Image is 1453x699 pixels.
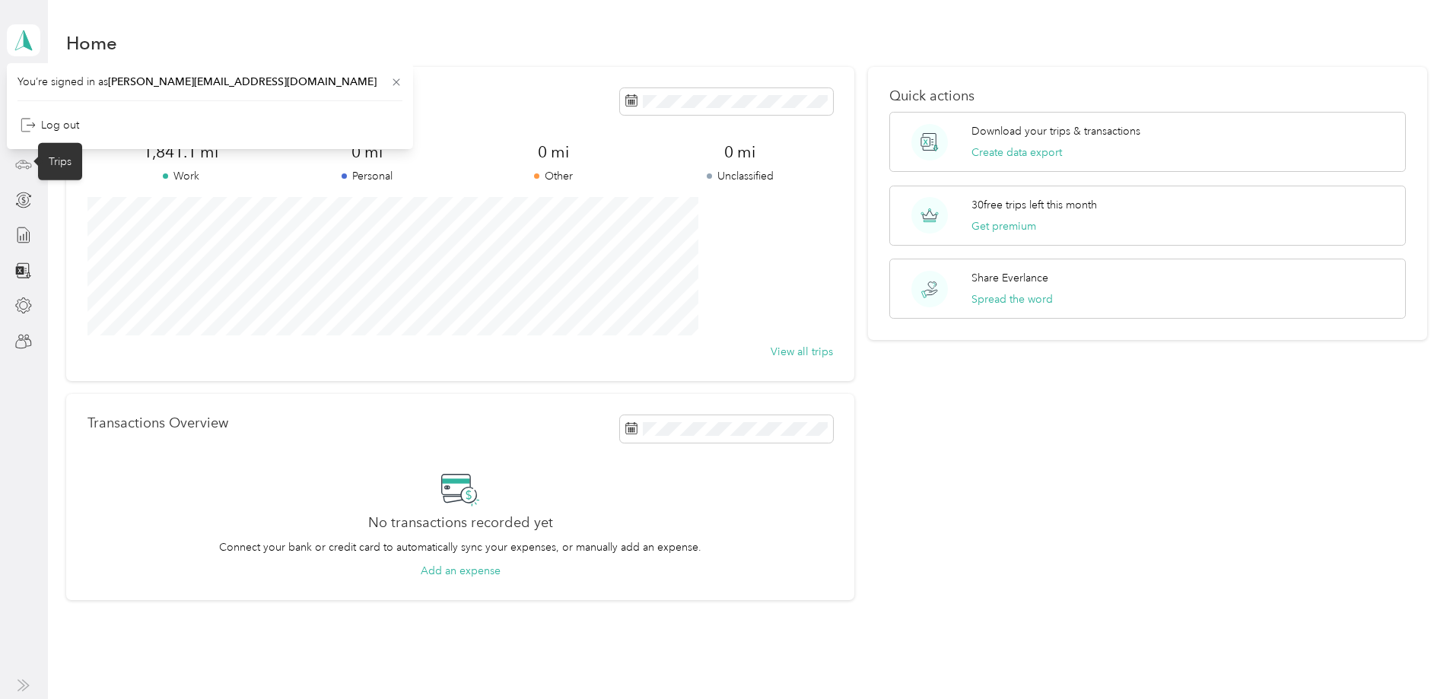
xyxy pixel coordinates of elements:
p: Unclassified [647,168,833,184]
button: Add an expense [421,563,501,579]
span: 0 mi [460,141,647,163]
button: View all trips [771,344,833,360]
button: Create data export [971,145,1062,160]
span: 1,841.1 mi [87,141,274,163]
span: [PERSON_NAME][EMAIL_ADDRESS][DOMAIN_NAME] [108,75,377,88]
div: Trips [38,142,82,180]
p: Transactions Overview [87,415,228,431]
h1: Home [66,35,117,51]
span: You’re signed in as [17,74,402,90]
button: Spread the word [971,291,1053,307]
p: Quick actions [889,88,1406,104]
span: 0 mi [647,141,833,163]
h2: No transactions recorded yet [368,515,553,531]
p: Other [460,168,647,184]
p: Download your trips & transactions [971,123,1140,139]
p: Share Everlance [971,270,1048,286]
p: Connect your bank or credit card to automatically sync your expenses, or manually add an expense. [219,539,701,555]
p: Personal [274,168,460,184]
iframe: Everlance-gr Chat Button Frame [1368,614,1453,699]
span: 0 mi [274,141,460,163]
p: 30 free trips left this month [971,197,1097,213]
div: Log out [21,117,79,133]
button: Get premium [971,218,1036,234]
p: Work [87,168,274,184]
